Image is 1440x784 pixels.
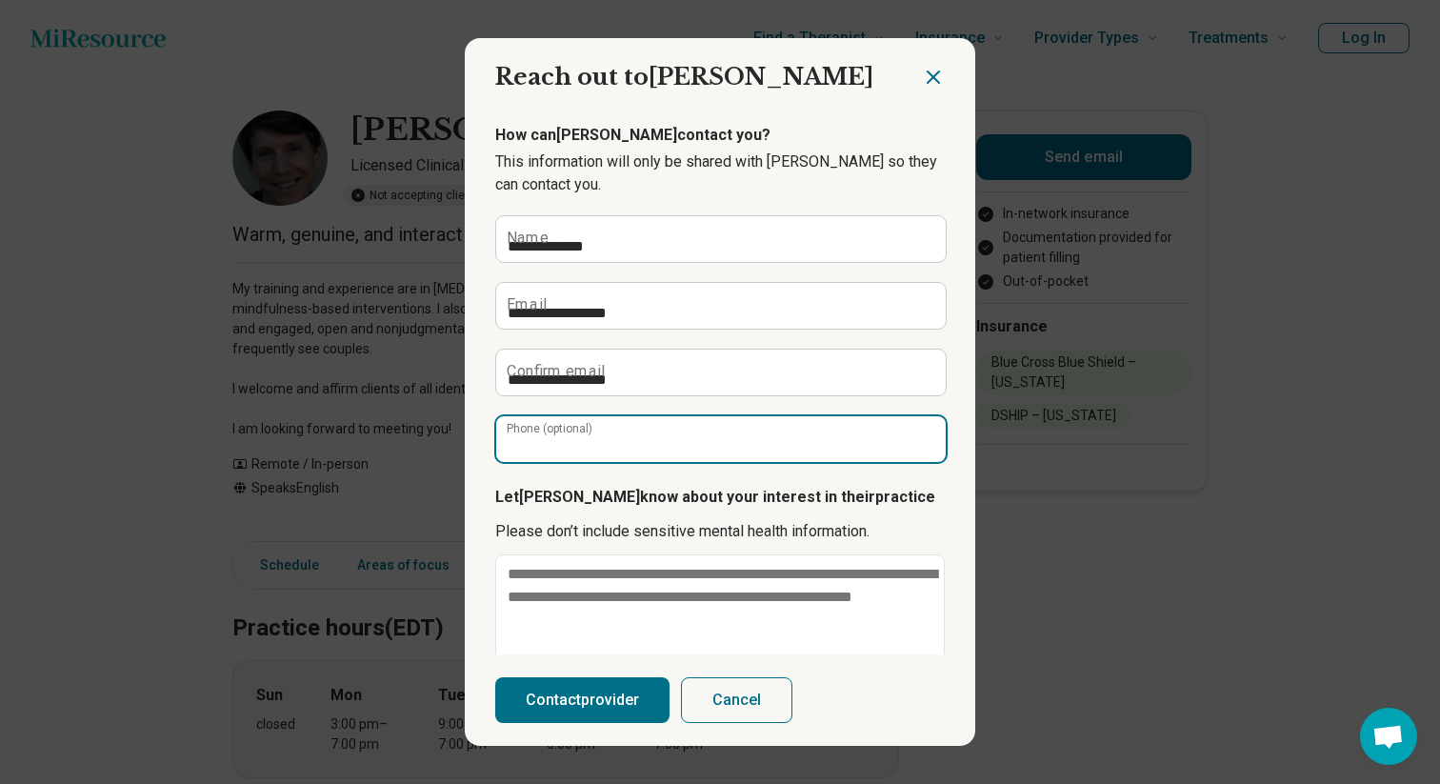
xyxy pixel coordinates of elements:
p: Let [PERSON_NAME] know about your interest in their practice [495,486,945,509]
p: How can [PERSON_NAME] contact you? [495,124,945,147]
label: Name [507,231,549,246]
p: This information will only be shared with [PERSON_NAME] so they can contact you. [495,151,945,196]
span: Reach out to [PERSON_NAME] [495,63,873,90]
p: Please don’t include sensitive mental health information. [495,520,945,543]
button: Close dialog [922,66,945,89]
label: Email [507,297,547,312]
label: Phone (optional) [507,423,592,434]
button: Cancel [681,677,792,723]
label: Confirm email [507,364,605,379]
button: Contactprovider [495,677,670,723]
